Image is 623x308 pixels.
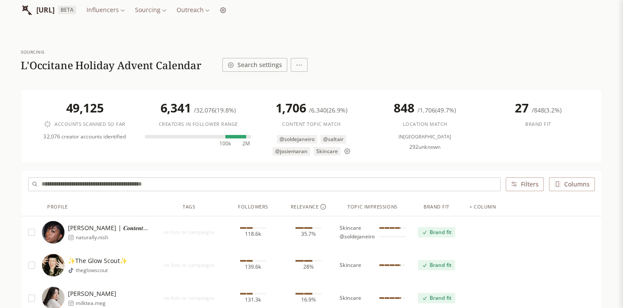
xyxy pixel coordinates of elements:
span: no lists or campaigns [153,262,225,269]
span: BETA [58,6,76,14]
span: / 848 ( 3.2% ) [532,106,562,114]
span: naturally.nish [76,234,149,241]
span: theglowscout [76,267,127,274]
button: Sourcing [132,4,170,16]
span: @soldejaneiro [277,135,317,144]
div: Relevance [291,203,327,211]
div: + column [469,203,496,211]
span: Brand fit [430,229,451,236]
span: no lists or campaigns [153,229,225,236]
span: 35.7% [301,231,316,237]
div: Tags [183,203,195,211]
span: / 6,340 ( 26.9% ) [309,106,347,114]
span: no lists or campaigns [153,295,225,302]
span: 27 [515,99,531,116]
span: @josiemaran [273,147,310,156]
span: 139.6k [245,263,261,270]
span: Creators in follower range [159,121,238,128]
button: Columns [549,177,595,191]
button: Search settings [222,58,287,72]
img: InfluencerList.ai [21,4,33,16]
img: https://lookalike-images.influencerlist.ai/profiles/97ca2b49-b80f-4651-b977-292ccb96d6ce.jpg [42,221,64,244]
span: 6,341 [161,99,194,116]
span: [PERSON_NAME] [68,289,116,298]
span: 1,706 [276,99,309,116]
span: Skincare [340,295,361,302]
span: Content topic match [282,121,341,128]
span: / 1,706 ( 49.7% ) [417,106,456,114]
span: / 32,076 ( 19.8% ) [194,106,236,114]
span: Skincare [314,147,340,156]
span: 848 [394,99,417,116]
span: Brand fit [430,295,451,302]
span: 100k [219,140,231,147]
img: https://lookalike-images.influencerlist.ai/profiles/e32de5b9-deea-4088-9e2c-3f32e7ac5ada.jpg [42,254,64,276]
span: Brand fit [525,121,551,128]
span: 49,125 [66,99,104,116]
span: 292 unknown [409,144,440,151]
span: 131.3k [245,296,261,303]
span: 28% [303,263,314,270]
button: Brand fit [418,260,455,270]
div: Profile [47,203,68,211]
div: Followers [238,203,268,211]
span: in [GEOGRAPHIC_DATA] [398,133,452,140]
button: Brand fit [418,293,455,303]
span: milktea.meg [76,300,116,307]
button: Influencers [83,4,128,16]
h1: L'Occitane Holiday Advent Calendar [21,59,202,72]
span: @soldejaneiro [340,233,375,240]
span: 2M [242,140,250,147]
button: Outreach [173,4,213,16]
span: [PERSON_NAME] | 𝑪𝒐𝒏𝒕𝒆𝒏𝒕 𝑪𝒓𝒆𝒂𝒕𝒐𝒓 [68,224,149,232]
button: Filters [506,177,544,191]
button: Brand fit [418,227,455,237]
span: ✨The Glow Scout✨ [68,257,127,265]
div: Sourcing [21,49,202,55]
span: Location match [403,121,447,128]
span: Skincare [340,225,361,231]
span: 118.6k [245,231,261,237]
div: Brand Fit [424,203,450,211]
span: [URL] [36,5,55,15]
span: 16.9% [301,296,316,303]
div: Topic Impressions [347,203,397,211]
span: @saltair [321,135,346,144]
span: Brand fit [430,262,451,269]
div: Accounts scanned so far [44,121,125,128]
span: Skincare [340,262,361,269]
span: 32,076 creator accounts identified [43,133,126,140]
